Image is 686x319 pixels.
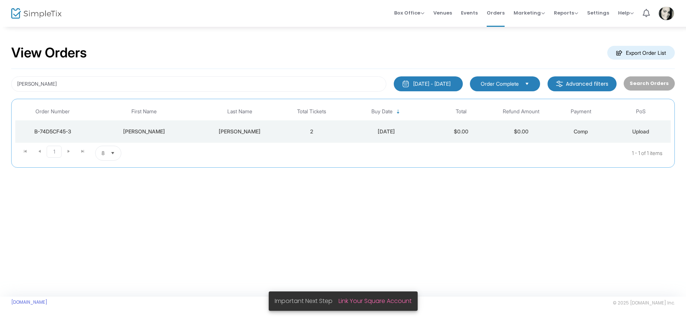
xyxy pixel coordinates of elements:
[636,108,646,115] span: PoS
[11,45,87,61] h2: View Orders
[395,109,401,115] span: Sortable
[107,146,118,160] button: Select
[491,103,551,120] th: Refund Amount
[227,108,252,115] span: Last Name
[343,128,430,135] div: 9/15/2025
[433,3,452,22] span: Venues
[275,297,339,305] span: Important Next Step
[587,3,609,22] span: Settings
[282,103,342,120] th: Total Tickets
[574,128,588,135] span: Comp
[554,9,578,16] span: Reports
[556,80,563,88] img: filter
[461,3,478,22] span: Events
[394,9,424,16] span: Box Office
[47,146,62,158] span: Page 1
[200,128,280,135] div: Parnes
[413,80,450,88] div: [DATE] - [DATE]
[431,120,491,143] td: $0.00
[402,80,409,88] img: monthly
[618,9,634,16] span: Help
[17,128,88,135] div: B-74D5CF45-3
[196,146,662,161] kendo-pager-info: 1 - 1 of 1 items
[282,120,342,143] td: 2
[481,80,519,88] span: Order Complete
[15,103,671,143] div: Data table
[607,46,675,60] m-button: Export Order List
[491,120,551,143] td: $0.00
[131,108,157,115] span: First Name
[487,3,505,22] span: Orders
[613,300,675,306] span: © 2025 [DOMAIN_NAME] Inc.
[431,103,491,120] th: Total
[571,108,591,115] span: Payment
[339,297,412,305] a: Link Your Square Account
[92,128,196,135] div: Eric
[35,108,70,115] span: Order Number
[394,76,463,91] button: [DATE] - [DATE]
[632,128,649,135] span: Upload
[102,149,105,157] span: 8
[514,9,545,16] span: Marketing
[522,80,532,88] button: Select
[548,76,617,91] m-button: Advanced filters
[371,108,393,115] span: Buy Date
[11,76,386,92] input: Search by name, email, phone, order number, ip address, or last 4 digits of card
[11,299,47,305] a: [DOMAIN_NAME]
